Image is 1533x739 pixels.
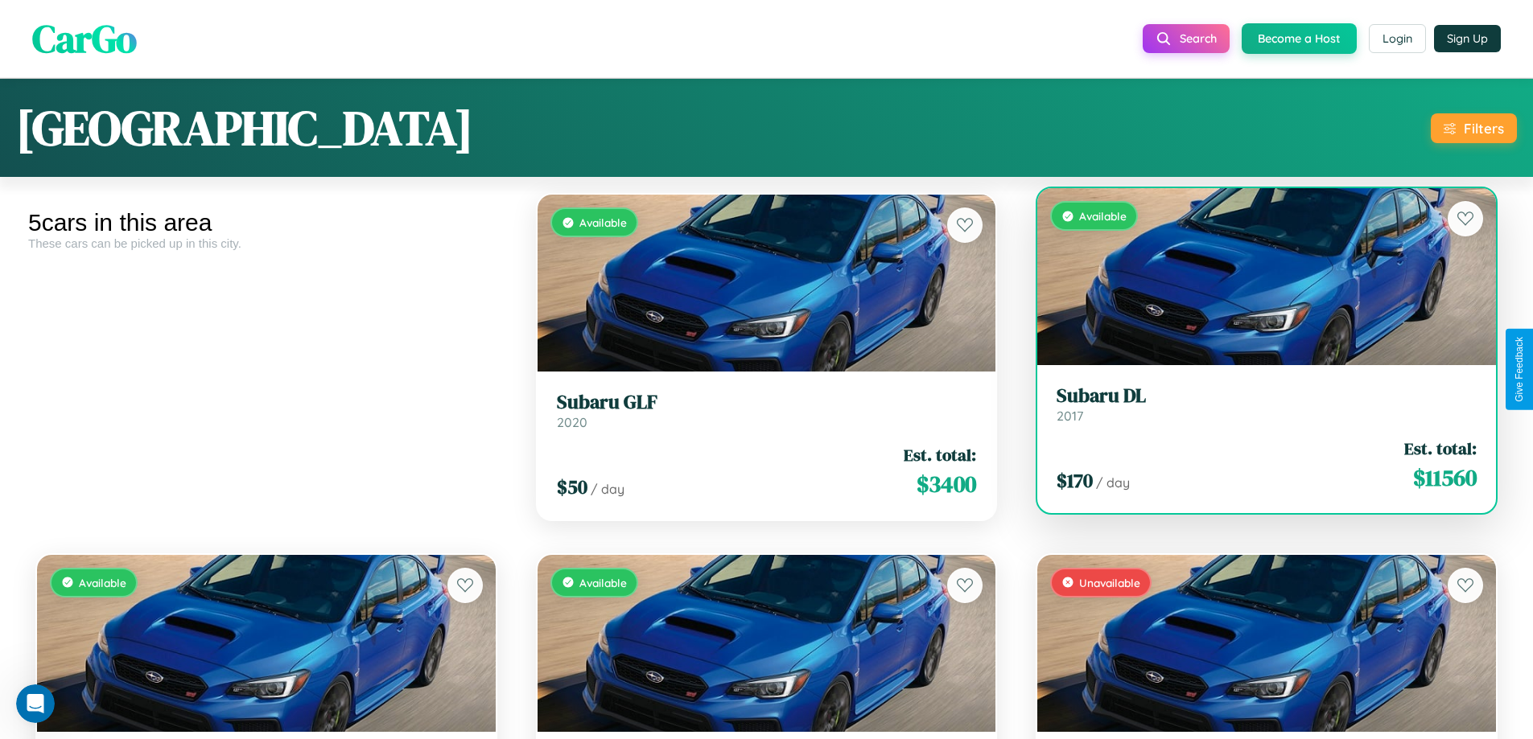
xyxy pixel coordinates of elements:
span: $ 11560 [1413,462,1477,494]
span: Search [1180,31,1217,46]
div: These cars can be picked up in this city. [28,236,505,250]
span: $ 3400 [917,468,976,500]
button: Login [1369,24,1426,53]
h3: Subaru GLF [557,391,977,414]
span: Available [1079,209,1127,223]
button: Become a Host [1242,23,1357,54]
span: / day [591,481,624,497]
span: Available [579,216,627,229]
span: 2020 [557,414,587,430]
div: Give Feedback [1514,337,1525,402]
button: Sign Up [1434,25,1501,52]
span: 2017 [1057,408,1083,424]
span: CarGo [32,12,137,65]
button: Filters [1431,113,1517,143]
div: Filters [1464,120,1504,137]
h1: [GEOGRAPHIC_DATA] [16,95,473,161]
a: Subaru GLF2020 [557,391,977,430]
span: Available [579,576,627,589]
iframe: Intercom live chat [16,684,55,723]
span: Est. total: [1404,437,1477,460]
h3: Subaru DL [1057,384,1477,408]
span: Available [79,576,126,589]
span: Est. total: [904,443,976,466]
div: 5 cars in this area [28,209,505,236]
span: $ 170 [1057,467,1093,494]
span: / day [1096,474,1130,491]
button: Search [1143,24,1230,53]
a: Subaru DL2017 [1057,384,1477,424]
span: $ 50 [557,474,587,500]
span: Unavailable [1079,576,1140,589]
